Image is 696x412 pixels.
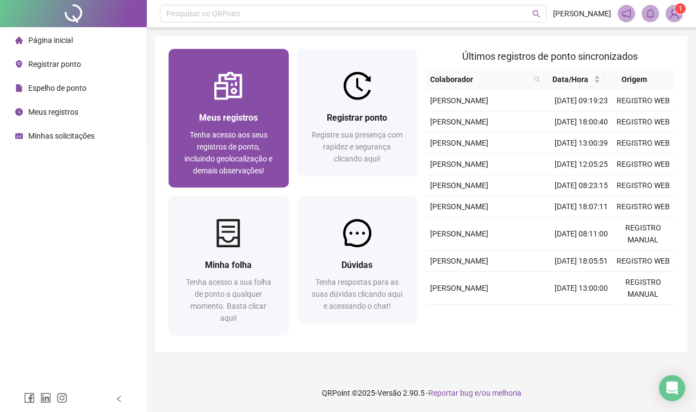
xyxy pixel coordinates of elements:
[57,392,67,403] span: instagram
[15,108,23,116] span: clock-circle
[115,395,123,403] span: left
[297,49,418,176] a: Registrar pontoRegistre sua presença com rapidez e segurança clicando aqui!
[169,196,289,335] a: Minha folhaTenha acesso a sua folha de ponto a qualquer momento. Basta clicar aqui!
[666,5,682,22] img: 91368
[550,111,612,133] td: [DATE] 18:00:40
[612,196,674,217] td: REGISTRO WEB
[550,217,612,251] td: [DATE] 08:11:00
[545,69,605,90] th: Data/Hora
[430,181,488,190] span: [PERSON_NAME]
[312,278,402,310] span: Tenha respostas para as suas dúvidas clicando aqui e acessando o chat!
[549,73,592,85] span: Data/Hora
[532,71,543,88] span: search
[377,389,401,397] span: Versão
[430,160,488,168] span: [PERSON_NAME]
[430,139,488,147] span: [PERSON_NAME]
[550,251,612,272] td: [DATE] 18:05:51
[550,175,612,196] td: [DATE] 08:23:15
[612,272,674,305] td: REGISTRO MANUAL
[24,392,35,403] span: facebook
[40,392,51,403] span: linkedin
[15,132,23,140] span: schedule
[645,9,655,18] span: bell
[15,84,23,92] span: file
[297,196,418,323] a: DúvidasTenha respostas para as suas dúvidas clicando aqui e acessando o chat!
[430,284,488,292] span: [PERSON_NAME]
[550,305,612,338] td: [DATE] 12:30:00
[462,51,638,62] span: Últimos registros de ponto sincronizados
[550,90,612,111] td: [DATE] 09:19:23
[550,154,612,175] td: [DATE] 12:05:25
[612,251,674,272] td: REGISTRO WEB
[312,130,402,163] span: Registre sua presença com rapidez e segurança clicando aqui!
[612,133,674,154] td: REGISTRO WEB
[430,117,488,126] span: [PERSON_NAME]
[15,60,23,68] span: environment
[169,49,289,188] a: Meus registrosTenha acesso aos seus registros de ponto, incluindo geolocalização e demais observa...
[28,84,86,92] span: Espelho de ponto
[532,10,540,18] span: search
[430,73,530,85] span: Colaborador
[534,76,540,83] span: search
[28,36,73,45] span: Página inicial
[430,202,488,211] span: [PERSON_NAME]
[28,132,95,140] span: Minhas solicitações
[428,389,521,397] span: Reportar bug e/ou melhoria
[550,272,612,305] td: [DATE] 13:00:00
[28,108,78,116] span: Meus registros
[605,69,664,90] th: Origem
[199,113,258,123] span: Meus registros
[550,196,612,217] td: [DATE] 18:07:11
[327,113,387,123] span: Registrar ponto
[186,278,271,322] span: Tenha acesso a sua folha de ponto a qualquer momento. Basta clicar aqui!
[553,8,611,20] span: [PERSON_NAME]
[612,175,674,196] td: REGISTRO WEB
[430,96,488,105] span: [PERSON_NAME]
[612,111,674,133] td: REGISTRO WEB
[679,5,682,13] span: 1
[15,36,23,44] span: home
[28,60,81,68] span: Registrar ponto
[147,374,696,412] footer: QRPoint © 2025 - 2.90.5 -
[430,229,488,238] span: [PERSON_NAME]
[612,90,674,111] td: REGISTRO WEB
[659,375,685,401] div: Open Intercom Messenger
[675,3,686,14] sup: Atualize o seu contato no menu Meus Dados
[622,9,631,18] span: notification
[612,217,674,251] td: REGISTRO MANUAL
[341,260,372,270] span: Dúvidas
[550,133,612,154] td: [DATE] 13:00:39
[184,130,272,175] span: Tenha acesso aos seus registros de ponto, incluindo geolocalização e demais observações!
[612,305,674,338] td: REGISTRO MANUAL
[205,260,252,270] span: Minha folha
[430,257,488,265] span: [PERSON_NAME]
[612,154,674,175] td: REGISTRO WEB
